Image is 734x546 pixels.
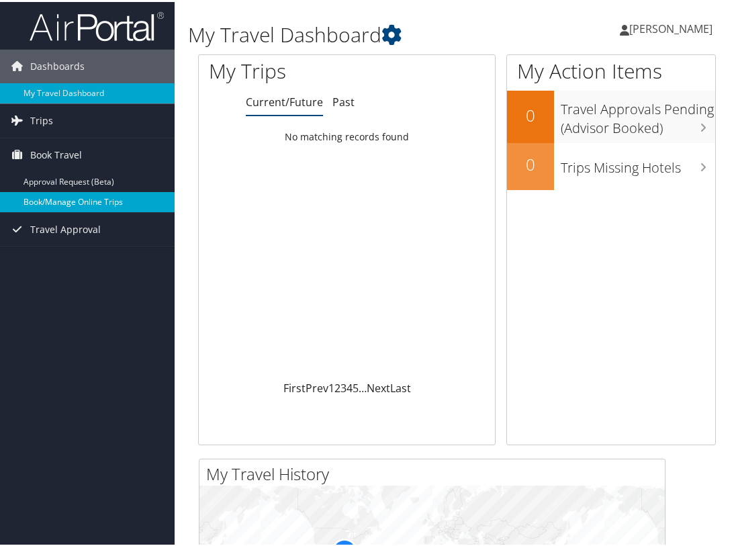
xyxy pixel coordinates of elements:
[283,379,306,394] a: First
[620,7,726,47] a: [PERSON_NAME]
[390,379,411,394] a: Last
[347,379,353,394] a: 4
[507,102,554,125] h2: 0
[30,9,164,40] img: airportal-logo.png
[332,93,355,107] a: Past
[30,136,82,170] span: Book Travel
[561,91,716,136] h3: Travel Approvals Pending (Advisor Booked)
[199,123,495,147] td: No matching records found
[30,211,101,244] span: Travel Approval
[306,379,328,394] a: Prev
[209,55,362,83] h1: My Trips
[507,55,716,83] h1: My Action Items
[30,48,85,81] span: Dashboards
[340,379,347,394] a: 3
[328,379,334,394] a: 1
[359,379,367,394] span: …
[629,19,713,34] span: [PERSON_NAME]
[507,151,554,174] h2: 0
[188,19,547,47] h1: My Travel Dashboard
[507,89,716,140] a: 0Travel Approvals Pending (Advisor Booked)
[206,461,665,484] h2: My Travel History
[353,379,359,394] a: 5
[367,379,390,394] a: Next
[246,93,323,107] a: Current/Future
[507,141,716,188] a: 0Trips Missing Hotels
[561,150,716,175] h3: Trips Missing Hotels
[334,379,340,394] a: 2
[30,102,53,136] span: Trips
